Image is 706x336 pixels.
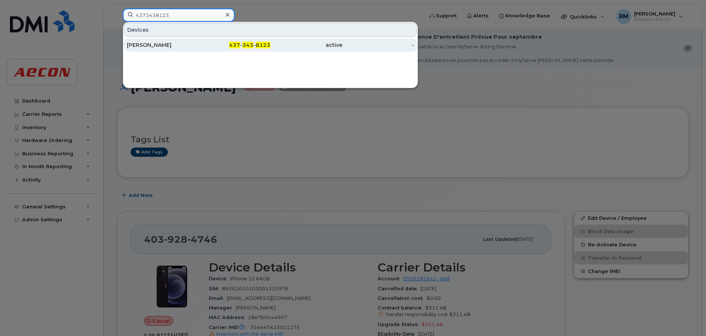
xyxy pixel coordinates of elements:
div: - [342,41,414,49]
div: Devices [124,23,417,37]
a: [PERSON_NAME]437-343-8123active- [124,38,417,52]
span: 437 [229,42,240,48]
div: - - [199,41,271,49]
span: 343 [242,42,253,48]
div: active [270,41,342,49]
div: [PERSON_NAME] [127,41,199,49]
span: 8123 [256,42,270,48]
